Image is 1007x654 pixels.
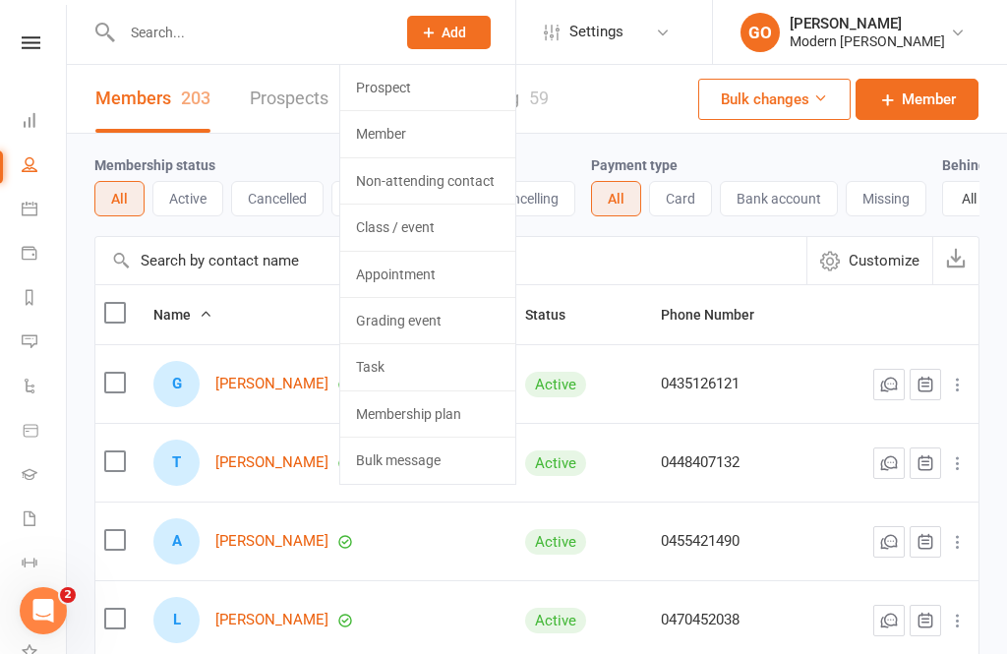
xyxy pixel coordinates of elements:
[902,88,956,111] span: Member
[116,19,382,46] input: Search...
[153,597,200,643] div: Louis
[720,181,838,216] button: Bank account
[740,13,780,52] div: GO
[22,233,66,277] a: Payments
[856,79,978,120] a: Member
[340,158,515,204] a: Non-attending contact
[215,454,328,471] a: [PERSON_NAME]
[22,189,66,233] a: Calendar
[525,529,586,555] div: Active
[153,361,200,407] div: Geoff
[215,533,328,550] a: [PERSON_NAME]
[153,303,212,327] button: Name
[231,181,324,216] button: Cancelled
[649,181,712,216] button: Card
[94,181,145,216] button: All
[661,307,776,323] span: Phone Number
[790,32,945,50] div: Modern [PERSON_NAME]
[591,157,678,173] label: Payment type
[340,252,515,297] a: Appointment
[525,372,586,397] div: Active
[153,440,200,486] div: Tyera
[529,88,549,108] div: 59
[340,298,515,343] a: Grading event
[525,608,586,633] div: Active
[340,111,515,156] a: Member
[153,518,200,565] div: Angel
[442,25,466,40] span: Add
[60,587,76,603] span: 2
[525,307,587,323] span: Status
[340,438,515,483] a: Bulk message
[22,410,66,454] a: Product Sales
[698,79,851,120] button: Bulk changes
[22,145,66,189] a: People
[22,277,66,322] a: Reports
[806,237,932,284] button: Customize
[661,612,819,628] div: 0470452038
[525,303,587,327] button: Status
[846,181,926,216] button: Missing
[849,249,919,272] span: Customize
[569,10,623,54] span: Settings
[661,303,776,327] button: Phone Number
[525,450,586,476] div: Active
[181,88,210,108] div: 203
[661,376,819,392] div: 0435126121
[22,100,66,145] a: Dashboard
[95,65,210,133] a: Members203
[338,88,368,108] div: 599
[790,15,945,32] div: [PERSON_NAME]
[95,237,806,284] input: Search by contact name
[407,16,491,49] button: Add
[250,65,368,133] a: Prospects599
[215,612,328,628] a: [PERSON_NAME]
[661,533,819,550] div: 0455421490
[152,181,223,216] button: Active
[94,157,215,173] label: Membership status
[340,344,515,389] a: Task
[340,391,515,437] a: Membership plan
[340,65,515,110] a: Prospect
[153,307,212,323] span: Name
[331,181,433,216] button: Suspended
[340,205,515,250] a: Class / event
[20,587,67,634] iframe: Intercom live chat
[591,181,641,216] button: All
[215,376,328,392] a: [PERSON_NAME]
[661,454,819,471] div: 0448407132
